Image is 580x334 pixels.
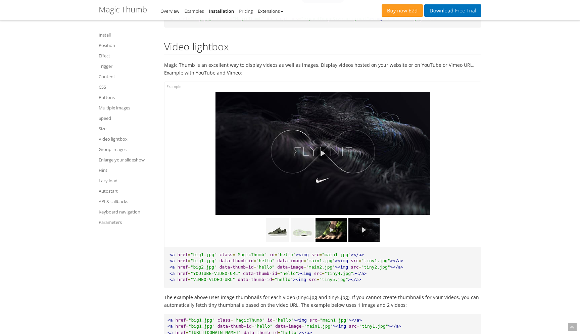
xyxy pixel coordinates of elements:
[188,265,191,270] span: =
[306,258,335,263] span: "main1.jpg"
[189,318,215,323] span: "big1.jpg"
[349,324,356,329] span: src
[99,104,156,112] a: Multiple images
[253,265,256,270] span: =
[99,166,156,174] a: Hint
[209,8,234,14] a: Installation
[99,145,156,153] a: Group images
[251,324,254,329] span: =
[170,265,175,270] span: <a
[99,208,156,216] a: Keyboard navigation
[388,324,401,329] span: ></a>
[351,258,358,263] span: src
[303,265,306,270] span: =
[99,156,156,164] a: Enlarge your slideshow
[256,258,275,263] span: "hello"
[239,8,253,14] a: Pricing
[167,318,173,323] span: <a
[390,258,403,263] span: ></a>
[177,252,188,257] span: href
[177,258,188,263] span: href
[177,271,188,276] span: href
[322,271,325,276] span: =
[275,252,277,257] span: =
[99,93,156,101] a: Buttons
[351,265,358,270] span: src
[407,8,418,13] span: £29
[233,318,265,323] span: "MagicThumb"
[99,114,156,122] a: Speed
[424,4,481,17] a: DownloadFree Trial
[353,271,367,276] span: ></a>
[335,265,348,270] span: ><img
[167,324,173,329] span: <a
[311,252,319,257] span: src
[99,197,156,205] a: API & callbacks
[233,252,235,257] span: =
[170,258,175,263] span: <a
[99,41,156,49] a: Position
[188,277,191,282] span: =
[316,218,347,242] img: default.jpg
[177,265,188,270] span: href
[291,218,314,242] img: Magic Thumb - Integration Guide
[175,318,186,323] span: href
[177,277,188,282] span: href
[253,258,256,263] span: =
[188,258,191,263] span: =
[277,265,303,270] span: data-image
[186,324,189,329] span: =
[164,41,481,54] h2: Video lightbox
[351,252,364,257] span: ></a>
[235,252,267,257] span: "MagicThumb"
[296,252,309,257] span: ><img
[99,62,156,70] a: Trigger
[99,52,156,60] a: Effect
[220,252,233,257] span: class
[189,324,215,329] span: "big1.jpg"
[317,277,319,282] span: =
[359,258,361,263] span: =
[382,4,423,17] a: Buy now£29
[309,277,317,282] span: src
[231,318,233,323] span: =
[220,258,254,263] span: data-thumb-id
[301,324,304,329] span: =
[320,318,349,323] span: "main1.jpg"
[256,265,275,270] span: "hello"
[333,324,346,329] span: ><img
[99,125,156,133] a: Size
[191,271,241,276] span: "YOUTUBE-VIDEO-URL"
[191,277,235,282] span: "VIMEO-VIDEO-URL"
[186,318,189,323] span: =
[99,73,156,81] a: Content
[266,218,289,242] img: Magic Thumb - Integration Guide
[306,265,335,270] span: "main2.jpg"
[170,252,175,257] span: <a
[175,324,186,329] span: href
[319,252,322,257] span: =
[390,265,403,270] span: ></a>
[220,265,254,270] span: data-thumb-id
[322,252,351,257] span: "main1.jpg"
[273,318,275,323] span: =
[349,318,362,323] span: ></a>
[243,271,277,276] span: data-thumb-id
[277,252,296,257] span: "hello"
[99,135,156,143] a: Video lightbox
[217,318,231,323] span: class
[99,83,156,91] a: CSS
[277,271,280,276] span: =
[188,252,191,257] span: =
[99,5,147,14] h1: Magic Thumb
[254,324,273,329] span: "hello"
[314,271,322,276] span: src
[99,187,156,195] a: Autostart
[99,218,156,226] a: Parameters
[215,92,430,215] img: 566917706-2e501505b2b6774e2f22f3516cfcf0031928b2686f409720f2f06977f334f133-d_640
[335,258,348,263] span: ><img
[317,318,320,323] span: =
[99,177,156,185] a: Lazy load
[309,318,317,323] span: src
[184,8,204,14] a: Examples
